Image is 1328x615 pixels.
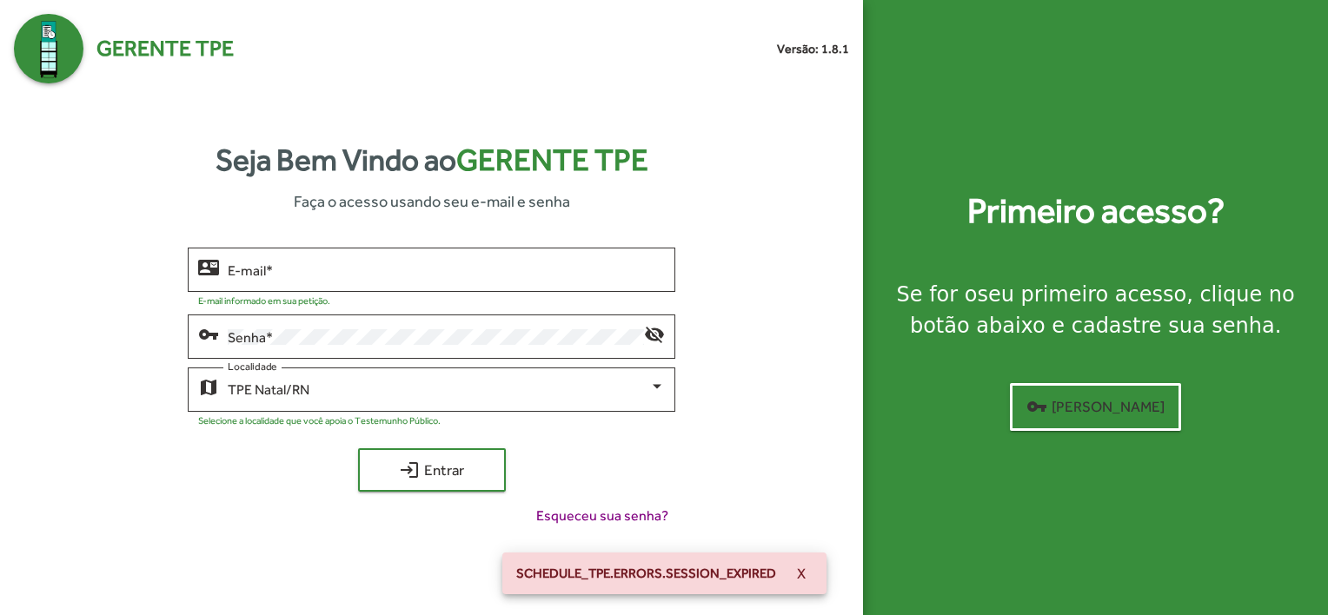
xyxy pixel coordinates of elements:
[198,256,219,277] mat-icon: contact_mail
[884,279,1307,341] div: Se for o , clique no botão abaixo e cadastre sua senha.
[456,142,648,177] span: Gerente TPE
[967,185,1225,237] strong: Primeiro acesso?
[198,415,441,426] mat-hint: Selecione a localidade que você apoia o Testemunho Público.
[294,189,570,213] span: Faça o acesso usando seu e-mail e senha
[516,565,776,582] span: SCHEDULE_TPE.ERRORS.SESSION_EXPIRED
[783,558,820,589] button: X
[399,460,420,480] mat-icon: login
[14,14,83,83] img: Logo Gerente
[644,323,665,344] mat-icon: visibility_off
[977,282,1186,307] strong: seu primeiro acesso
[536,506,668,526] span: Esqueceu sua senha?
[198,376,219,397] mat-icon: map
[358,448,506,492] button: Entrar
[374,454,490,486] span: Entrar
[1026,391,1165,422] span: [PERSON_NAME]
[777,40,849,58] small: Versão: 1.8.1
[228,381,309,398] span: TPE Natal/RN
[96,32,234,65] span: Gerente TPE
[216,137,648,183] strong: Seja Bem Vindo ao
[797,558,806,589] span: X
[1010,383,1181,431] button: [PERSON_NAME]
[1026,396,1047,417] mat-icon: vpn_key
[198,295,330,306] mat-hint: E-mail informado em sua petição.
[198,323,219,344] mat-icon: vpn_key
